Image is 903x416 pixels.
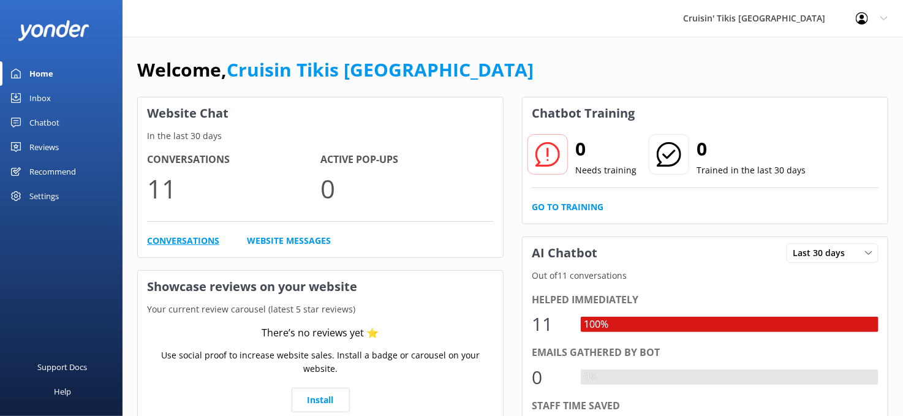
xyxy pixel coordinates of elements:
h1: Welcome, [137,55,534,85]
div: 100% [581,317,611,333]
p: In the last 30 days [138,129,503,143]
div: Emails gathered by bot [532,345,878,361]
div: Staff time saved [532,398,878,414]
h2: 0 [697,134,806,164]
p: Out of 11 conversations [523,269,888,282]
h2: 0 [575,134,637,164]
a: Website Messages [247,234,331,248]
div: Help [54,379,71,404]
h4: Active Pop-ups [320,152,494,168]
p: 11 [147,168,320,209]
a: Cruisin Tikis [GEOGRAPHIC_DATA] [227,57,534,82]
h3: Website Chat [138,97,503,129]
h3: AI Chatbot [523,237,606,269]
p: Your current review carousel (latest 5 star reviews) [138,303,503,316]
div: Chatbot [29,110,59,135]
p: Trained in the last 30 days [697,164,806,177]
div: Home [29,61,53,86]
div: Helped immediately [532,292,878,308]
p: Needs training [575,164,637,177]
div: 0% [581,369,600,385]
span: Last 30 days [793,246,852,260]
h4: Conversations [147,152,320,168]
a: Conversations [147,234,219,248]
img: yonder-white-logo.png [18,20,89,40]
div: 0 [532,363,569,392]
div: Reviews [29,135,59,159]
p: Use social proof to increase website sales. Install a badge or carousel on your website. [147,349,494,376]
h3: Showcase reviews on your website [138,271,503,303]
div: Inbox [29,86,51,110]
div: Recommend [29,159,76,184]
p: 0 [320,168,494,209]
div: There’s no reviews yet ⭐ [262,325,379,341]
div: Settings [29,184,59,208]
div: Support Docs [38,355,88,379]
a: Go to Training [532,200,603,214]
h3: Chatbot Training [523,97,644,129]
div: 11 [532,309,569,339]
a: Install [292,388,350,412]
